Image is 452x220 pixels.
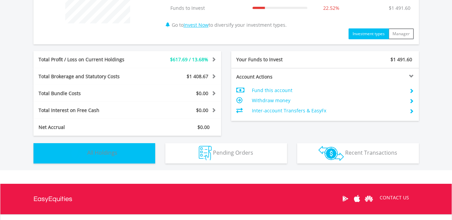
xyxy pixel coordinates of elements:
button: Pending Orders [165,143,287,163]
div: Your Funds to Invest [231,56,325,63]
div: Total Interest on Free Cash [33,107,143,114]
a: Huawei [363,188,375,209]
a: Apple [351,188,363,209]
button: Recent Transactions [297,143,419,163]
img: transactions-zar-wht.png [318,146,344,161]
span: Pending Orders [213,149,253,156]
td: Funds to Invest [167,1,249,15]
button: Investment types [349,28,389,39]
div: Account Actions [231,73,325,80]
img: holdings-wht.png [71,146,86,160]
button: Manager [388,28,414,39]
img: pending_instructions-wht.png [199,146,212,160]
span: $0.00 [196,90,208,96]
span: Recent Transactions [345,149,397,156]
a: EasyEquities [33,184,72,214]
span: $0.00 [197,124,210,130]
span: All Holdings [87,149,117,156]
a: Invest Now [184,22,209,28]
td: Inter-account Transfers & EasyFx [252,106,404,116]
td: 22.52% [311,1,352,15]
div: Total Profit / Loss on Current Holdings [33,56,143,63]
td: $1 491.60 [385,1,414,15]
a: CONTACT US [375,188,414,207]
td: Withdraw money [252,95,404,106]
span: $617.69 / 13.68% [170,56,208,63]
span: $1 408.67 [187,73,208,80]
td: Fund this account [252,85,404,95]
div: Total Bundle Costs [33,90,143,97]
div: Total Brokerage and Statutory Costs [33,73,143,80]
div: Net Accrual [33,124,143,131]
button: All Holdings [33,143,155,163]
span: $1 491.60 [390,56,412,63]
a: Google Play [339,188,351,209]
span: $0.00 [196,107,208,113]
